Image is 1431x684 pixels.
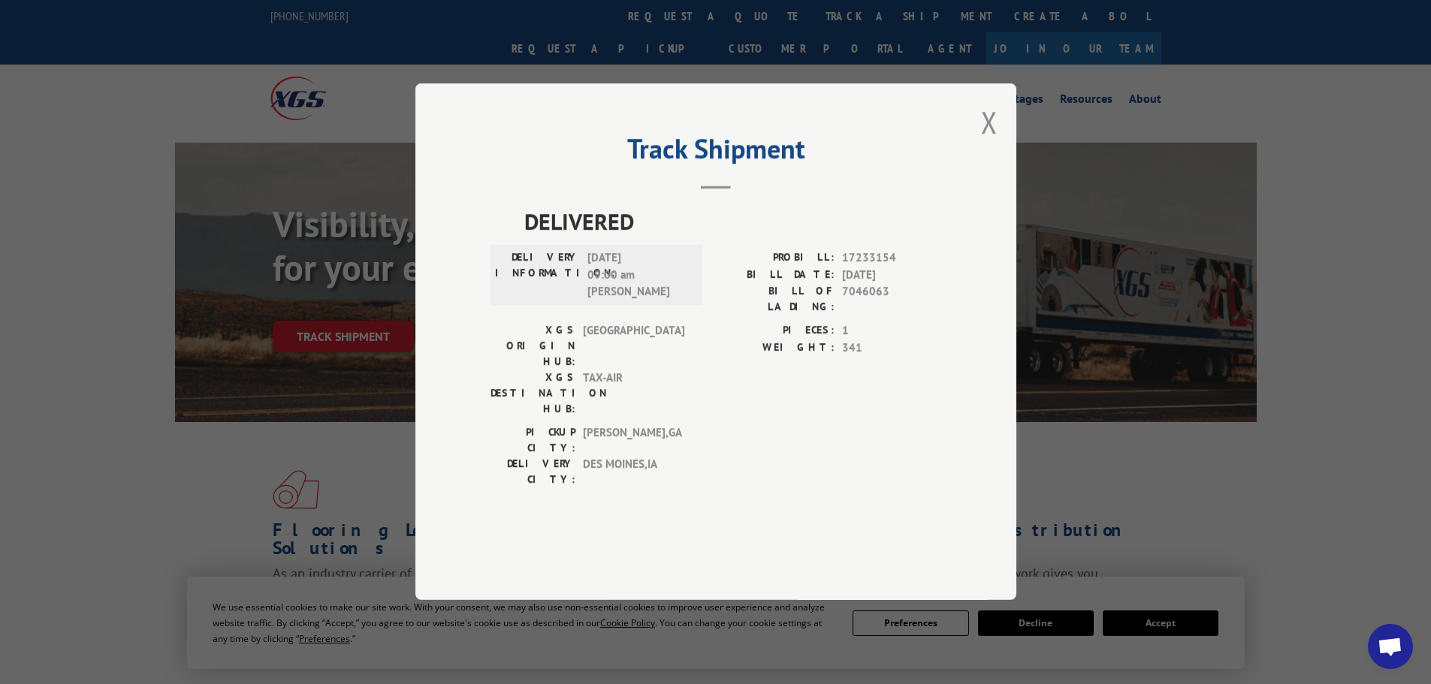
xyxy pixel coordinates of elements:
[583,457,684,488] span: DES MOINES , IA
[716,284,835,315] label: BILL OF LADING:
[495,250,580,301] label: DELIVERY INFORMATION:
[842,267,941,284] span: [DATE]
[524,205,941,239] span: DELIVERED
[583,323,684,370] span: [GEOGRAPHIC_DATA]
[842,339,941,357] span: 341
[716,250,835,267] label: PROBILL:
[583,370,684,417] span: TAX-AIR
[716,267,835,284] label: BILL DATE:
[491,323,575,370] label: XGS ORIGIN HUB:
[842,250,941,267] span: 17233154
[981,102,998,142] button: Close modal
[716,323,835,340] label: PIECES:
[583,425,684,457] span: [PERSON_NAME] , GA
[587,250,689,301] span: [DATE] 09:00 am [PERSON_NAME]
[491,370,575,417] label: XGS DESTINATION HUB:
[716,339,835,357] label: WEIGHT:
[491,138,941,167] h2: Track Shipment
[1368,624,1413,669] div: Open chat
[491,457,575,488] label: DELIVERY CITY:
[491,425,575,457] label: PICKUP CITY:
[842,284,941,315] span: 7046063
[842,323,941,340] span: 1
